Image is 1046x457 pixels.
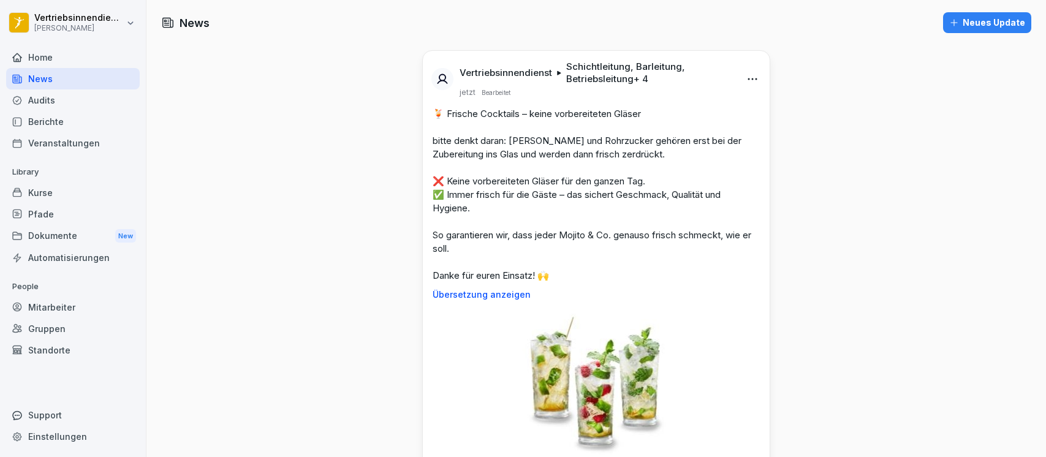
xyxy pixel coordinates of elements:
p: People [6,277,140,296]
a: Audits [6,89,140,111]
h1: News [180,15,210,31]
a: Kurse [6,182,140,203]
div: Neues Update [949,16,1025,29]
a: DokumenteNew [6,225,140,247]
button: Neues Update [943,12,1031,33]
a: Mitarbeiter [6,296,140,318]
a: Berichte [6,111,140,132]
p: jetzt [460,88,476,97]
div: Dokumente [6,225,140,247]
p: 🍹 Frische Cocktails – keine vorbereiteten Gläser bitte denkt daran: [PERSON_NAME] und Rohrzucker ... [433,107,760,282]
p: Bearbeitet [482,88,510,97]
a: Standorte [6,339,140,361]
a: Pfade [6,203,140,225]
a: News [6,68,140,89]
div: New [115,229,136,243]
a: Gruppen [6,318,140,339]
a: Automatisierungen [6,247,140,268]
a: Veranstaltungen [6,132,140,154]
a: Einstellungen [6,426,140,447]
div: Support [6,404,140,426]
p: Library [6,162,140,182]
p: [PERSON_NAME] [34,24,124,32]
a: Home [6,47,140,68]
p: Schichtleitung, Barleitung, Betriebsleitung + 4 [566,61,732,85]
p: Vertriebsinnendienst [460,67,552,79]
p: Übersetzung anzeigen [433,290,760,300]
p: Vertriebsinnendienst [34,13,124,23]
